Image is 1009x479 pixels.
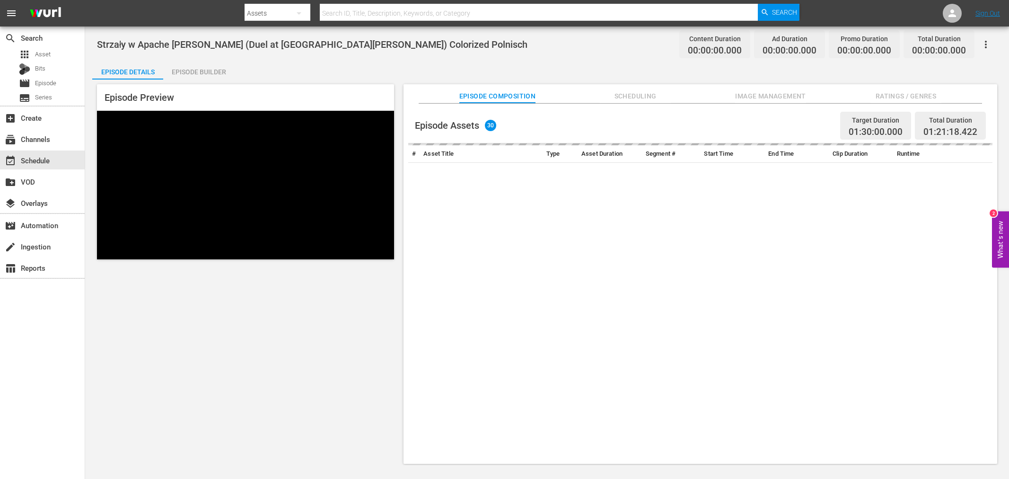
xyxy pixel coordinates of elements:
span: 00:00:00.000 [912,45,966,56]
span: Reports [5,263,16,274]
div: Content Duration [688,32,742,45]
button: Episode Builder [163,61,234,80]
th: # [408,145,420,163]
th: Start Time [700,145,764,163]
span: Image Management [735,90,806,102]
span: Ingestion [5,241,16,253]
th: Asset Title [420,145,543,163]
span: Episode Composition [459,90,536,102]
div: Episode Assets [415,120,496,131]
span: VOD [5,177,16,188]
button: Episode Details [92,61,163,80]
span: Search [772,4,797,21]
span: menu [6,8,17,19]
th: End Time [764,145,829,163]
button: Search [758,4,799,21]
div: Total Duration [923,114,977,127]
div: Bits [19,63,30,75]
th: Segment # [642,145,701,163]
span: Asset [19,49,30,60]
span: 30 [485,120,496,131]
span: Episode [35,79,56,88]
div: Total Duration [912,32,966,45]
span: Strzały w Apache [PERSON_NAME] (Duel at [GEOGRAPHIC_DATA][PERSON_NAME]) Colorized Polnisch [97,39,527,50]
img: ans4CAIJ8jUAAAAAAAAAAAAAAAAAAAAAAAAgQb4GAAAAAAAAAAAAAAAAAAAAAAAAJMjXAAAAAAAAAAAAAAAAAAAAAAAAgAT5G... [23,2,68,25]
div: Episode Builder [163,61,234,83]
div: 2 [990,210,997,217]
span: Search [5,33,16,44]
th: Type [543,145,578,163]
span: Overlays [5,198,16,209]
div: Ad Duration [763,32,816,45]
span: Ratings / Genres [870,90,941,102]
span: Scheduling [600,90,671,102]
span: Create [5,113,16,124]
th: Runtime [893,145,957,163]
div: Promo Duration [837,32,891,45]
span: 00:00:00.000 [763,45,816,56]
span: Bits [35,64,45,73]
span: Asset [35,50,51,59]
span: 01:30:00.000 [849,127,903,138]
th: Clip Duration [829,145,893,163]
span: 00:00:00.000 [688,45,742,56]
span: 01:21:18.422 [923,126,977,137]
button: Open Feedback Widget [992,212,1009,268]
span: Series [19,92,30,104]
span: Series [35,93,52,102]
span: Episode [19,78,30,89]
div: Target Duration [849,114,903,127]
span: Schedule [5,155,16,167]
span: 00:00:00.000 [837,45,891,56]
span: Episode Preview [105,92,174,103]
span: Channels [5,134,16,145]
div: Episode Details [92,61,163,83]
span: Automation [5,220,16,231]
a: Sign Out [975,9,1000,17]
th: Asset Duration [578,145,642,163]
